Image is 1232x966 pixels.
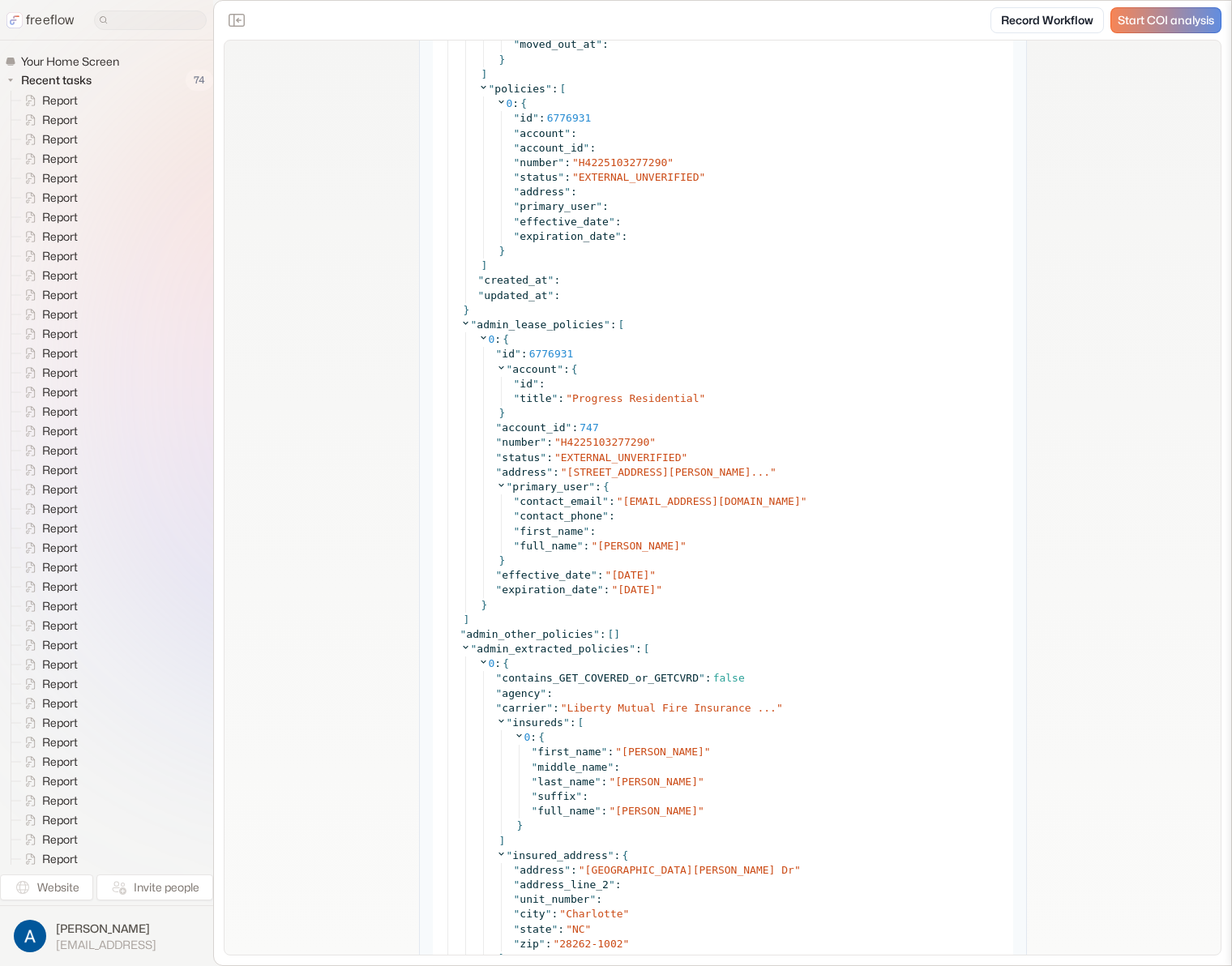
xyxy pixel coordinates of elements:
span: } [499,554,506,566]
a: Report [11,810,84,830]
span: H4225103277290 [561,436,650,448]
span: carrier [502,702,546,714]
span: : [494,656,501,671]
span: : [546,436,553,448]
span: Report [39,112,83,128]
a: Report [11,616,84,635]
span: " [507,363,513,375]
span: " [554,451,561,464]
span: [ [578,716,584,730]
span: created_at [484,274,547,286]
a: Your Home Screen [5,53,126,70]
span: id [502,348,515,360]
button: Recent tasks [5,71,98,90]
span: [PERSON_NAME] [597,540,680,552]
span: " [554,436,561,448]
span: " [546,702,553,714]
span: contains_GET_COVERED_or_GETCVRD [502,672,699,684]
span: EXTERNAL_UNVERIFIED [579,171,699,183]
span: account [512,363,557,375]
a: Report [11,110,84,130]
span: : [589,525,596,537]
span: ] [481,259,488,271]
p: freeflow [26,11,75,30]
a: Report [11,149,84,169]
button: Invite people [96,874,213,900]
span: Report [39,793,83,809]
a: Report [11,499,84,519]
span: Report [39,656,83,673]
span: : [553,702,559,714]
span: Report [39,442,83,459]
span: status [502,451,540,464]
span: " [584,142,590,154]
span: : [622,230,628,242]
span: " [496,451,503,464]
span: : [609,495,615,507]
span: { [503,656,509,671]
a: Report [11,324,84,344]
span: " [514,186,520,198]
a: Report [11,674,84,694]
span: " [507,481,513,493]
span: " [629,643,635,655]
span: : [705,672,712,684]
span: } [499,407,506,419]
span: Report [39,209,83,225]
span: Report [39,345,83,361]
span: Report [39,754,83,770]
span: H4225103277290 [579,156,668,169]
span: 747 [580,421,598,434]
span: : [539,112,545,124]
a: Report [11,91,84,110]
span: " [496,687,503,699]
span: " [545,83,552,95]
span: : [552,82,558,96]
a: freeflow [6,11,75,30]
span: : [512,96,519,111]
span: " [548,289,554,301]
span: Report [39,170,83,186]
a: Report [11,635,84,655]
span: " [514,156,520,169]
span: Report [39,559,83,575]
a: Report [11,421,84,441]
span: : [554,289,560,301]
span: : [604,583,610,596]
span: EXTERNAL_UNVERIFIED [561,451,682,464]
span: status [520,171,558,183]
span: : [563,362,570,377]
button: Close the sidebar [224,7,250,33]
span: " [514,38,520,50]
span: : [570,716,576,730]
span: admin_extracted_policies [477,643,629,655]
span: Report [39,151,83,167]
span: " [540,436,546,448]
span: " [566,421,572,434]
span: Report [39,734,83,750]
span: " [563,716,570,729]
span: Report [39,831,83,848]
span: { [503,332,509,347]
span: [ [560,82,567,96]
span: " [561,702,567,714]
a: Report [11,830,84,849]
span: Report [39,404,83,420]
span: { [571,362,578,377]
span: " [489,83,495,95]
span: " [507,716,513,729]
span: " [558,171,564,183]
span: Report [39,481,83,498]
span: insureds [512,716,563,729]
span: id [520,378,533,390]
span: : [602,38,609,50]
span: Recent tasks [18,72,96,88]
span: " [514,112,520,124]
span: " [558,156,564,169]
span: 0 [489,657,495,669]
span: Report [39,423,83,439]
span: " [496,436,503,448]
span: : [610,318,617,332]
span: [ [608,627,614,642]
a: Report [11,752,84,772]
